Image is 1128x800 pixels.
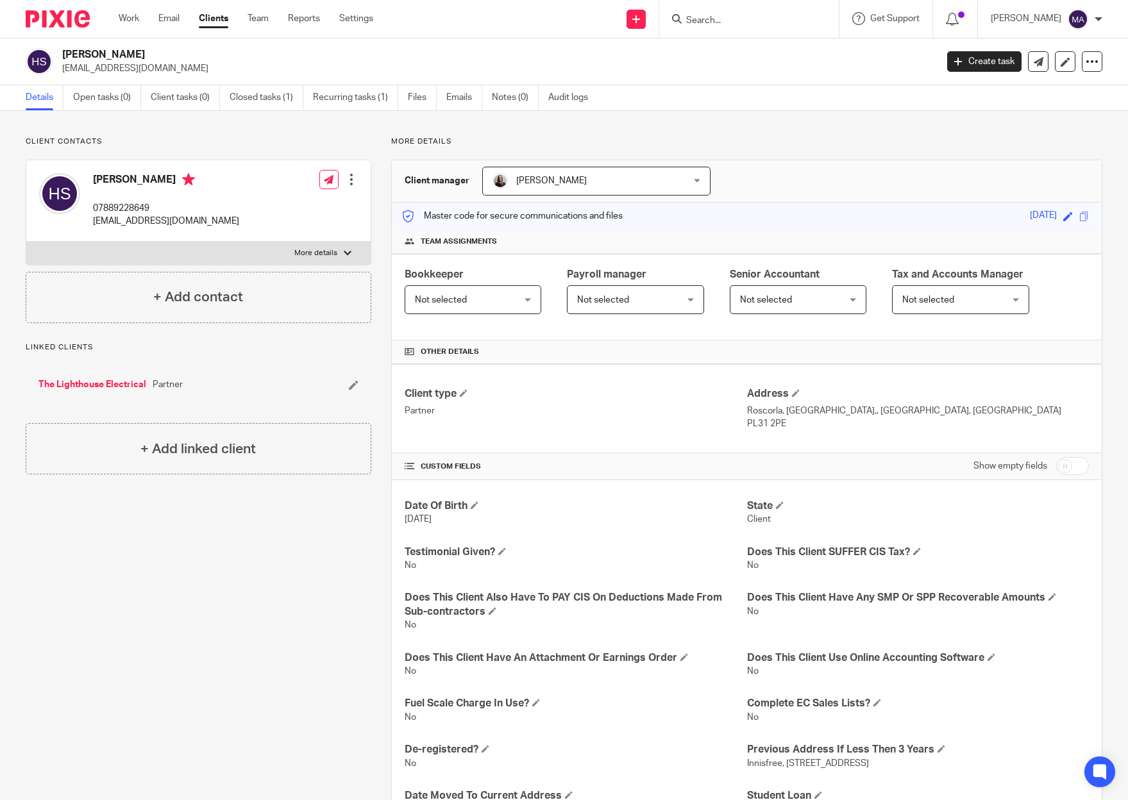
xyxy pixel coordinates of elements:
span: Not selected [740,296,792,304]
span: Not selected [415,296,467,304]
p: More details [294,248,337,258]
span: No [405,621,416,629]
img: svg%3E [26,48,53,75]
h4: State [747,499,1089,513]
a: Details [26,85,63,110]
h4: Does This Client Have Any SMP Or SPP Recoverable Amounts [747,591,1089,604]
h2: [PERSON_NAME] [62,48,755,62]
p: PL31 2PE [747,417,1089,430]
p: More details [391,137,1102,147]
p: 07889228649 [93,202,239,215]
span: No [405,713,416,722]
a: Emails [446,85,482,110]
h4: [PERSON_NAME] [93,173,239,189]
h4: Date Of Birth [405,499,746,513]
span: No [405,759,416,768]
span: [PERSON_NAME] [516,176,587,185]
img: Pixie [26,10,90,28]
h4: De-registered? [405,743,746,756]
i: Primary [182,173,195,186]
h4: + Add linked client [140,439,256,459]
p: [EMAIL_ADDRESS][DOMAIN_NAME] [93,215,239,228]
p: Client contacts [26,137,371,147]
a: Email [158,12,180,25]
p: [EMAIL_ADDRESS][DOMAIN_NAME] [62,62,928,75]
p: [PERSON_NAME] [991,12,1061,25]
a: Notes (0) [492,85,539,110]
span: Client [747,515,771,524]
h4: Testimonial Given? [405,546,746,559]
span: [DATE] [405,515,432,524]
span: Other details [421,347,479,357]
span: Not selected [902,296,954,304]
span: Team assignments [421,237,497,247]
div: [DATE] [1030,209,1057,224]
h4: Fuel Scale Charge In Use? [405,697,746,710]
a: Work [119,12,139,25]
a: Settings [339,12,373,25]
a: Reports [288,12,320,25]
label: Show empty fields [973,460,1047,472]
img: svg%3E [1068,9,1088,29]
span: Innisfree, [STREET_ADDRESS] [747,759,869,768]
span: No [747,713,759,722]
span: No [747,561,759,570]
img: svg%3E [39,173,80,214]
a: Files [408,85,437,110]
a: Client tasks (0) [151,85,220,110]
h4: Does This Client Also Have To PAY CIS On Deductions Made From Sub-contractors [405,591,746,619]
a: Team [248,12,269,25]
a: Audit logs [548,85,598,110]
a: Recurring tasks (1) [313,85,398,110]
span: No [405,561,416,570]
p: Partner [405,404,746,417]
p: Master code for secure communications and files [401,210,623,222]
input: Search [685,15,800,27]
h4: CUSTOM FIELDS [405,462,746,472]
a: Clients [199,12,228,25]
a: The Lighthouse Electrical [38,378,146,391]
h4: Does This Client Have An Attachment Or Earnings Order [405,651,746,665]
h3: Client manager [405,174,469,187]
p: Linked clients [26,342,371,353]
span: Partner [153,378,183,391]
h4: Client type [405,387,746,401]
span: Bookkeeper [405,269,464,279]
img: AX_AB_1105_6215%20Hi.jpg [492,173,508,188]
a: Create task [947,51,1022,72]
h4: Previous Address If Less Then 3 Years [747,743,1089,756]
h4: + Add contact [153,287,243,307]
h4: Complete EC Sales Lists? [747,697,1089,710]
span: Payroll manager [567,269,646,279]
span: Senior Accountant [730,269,820,279]
h4: Does This Client SUFFER CIS Tax? [747,546,1089,559]
span: No [747,607,759,616]
span: Get Support [870,14,920,23]
span: No [747,667,759,676]
h4: Does This Client Use Online Accounting Software [747,651,1089,665]
span: Tax and Accounts Manager [892,269,1023,279]
h4: Address [747,387,1089,401]
span: No [405,667,416,676]
a: Closed tasks (1) [230,85,303,110]
p: Roscorla, [GEOGRAPHIC_DATA],, [GEOGRAPHIC_DATA], [GEOGRAPHIC_DATA] [747,404,1089,417]
a: Open tasks (0) [73,85,141,110]
span: Not selected [577,296,629,304]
